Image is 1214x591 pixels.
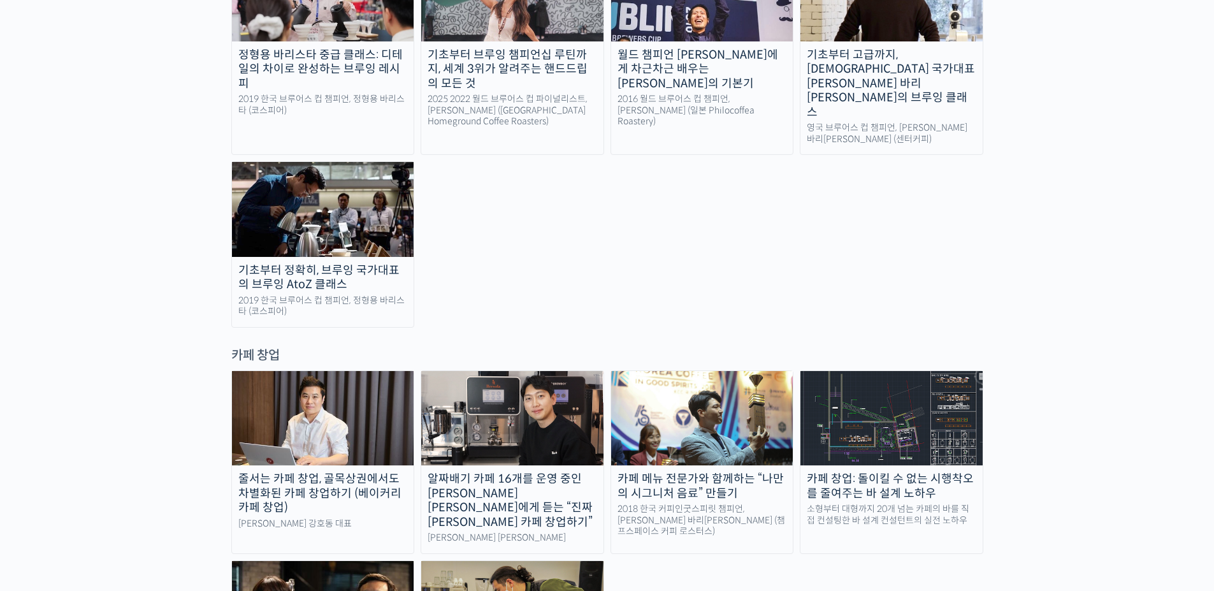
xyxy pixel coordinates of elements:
span: 홈 [40,423,48,434]
a: 홈 [4,404,84,436]
span: 설정 [197,423,212,434]
div: [PERSON_NAME] [PERSON_NAME] [421,532,603,544]
a: 카페 메뉴 전문가와 함께하는 “나만의 시그니처 음료” 만들기 2018 한국 커피인굿스피릿 챔피언, [PERSON_NAME] 바리[PERSON_NAME] (챔프스페이스 커피 로... [611,370,794,554]
div: 2019 한국 브루어스 컵 챔피언, 정형용 바리스타 (코스피어) [232,94,414,116]
a: 카페 창업: 돌이킬 수 없는 시행착오를 줄여주는 바 설계 노하우 소형부터 대형까지 20개 넘는 카페의 바를 직접 컨설팅한 바 설계 컨설턴트의 실전 노하우 [800,370,983,554]
div: 정형용 바리스타 중급 클래스: 디테일의 차이로 완성하는 브루잉 레시피 [232,48,414,91]
div: 2018 한국 커피인굿스피릿 챔피언, [PERSON_NAME] 바리[PERSON_NAME] (챔프스페이스 커피 로스터스) [611,504,793,537]
div: 영국 브루어스 컵 챔피언, [PERSON_NAME] 바리[PERSON_NAME] (센터커피) [800,122,983,145]
div: 줄서는 카페 창업, 골목상권에서도 차별화된 카페 창업하기 (베이커리 카페 창업) [232,472,414,515]
a: 대화 [84,404,164,436]
div: 기초부터 브루잉 챔피언십 루틴까지, 세계 3위가 알려주는 핸드드립의 모든 것 [421,48,603,91]
div: 카페 창업: 돌이킬 수 없는 시행착오를 줄여주는 바 설계 노하우 [800,472,983,500]
a: 기초부터 정확히, 브루잉 국가대표의 브루잉 AtoZ 클래스 2019 한국 브루어스 컵 챔피언, 정형용 바리스타 (코스피어) [231,161,415,327]
div: 카페 창업 [231,347,983,364]
div: 2019 한국 브루어스 컵 챔피언, 정형용 바리스타 (코스피어) [232,295,414,317]
div: 카페 메뉴 전문가와 함께하는 “나만의 시그니처 음료” 만들기 [611,472,793,500]
a: 줄서는 카페 창업, 골목상권에서도 차별화된 카페 창업하기 (베이커리 카페 창업) [PERSON_NAME] 강호동 대표 [231,370,415,554]
div: [PERSON_NAME] 강호동 대표 [232,518,414,530]
a: 알짜배기 카페 16개를 운영 중인 [PERSON_NAME] [PERSON_NAME]에게 듣는 “진짜 [PERSON_NAME] 카페 창업하기” [PERSON_NAME] [PER... [421,370,604,554]
div: 2025 2022 월드 브루어스 컵 파이널리스트, [PERSON_NAME] ([GEOGRAPHIC_DATA] Homeground Coffee Roasters) [421,94,603,128]
img: taehwanahn-course-thumbnail.jpeg [421,371,603,465]
div: 알짜배기 카페 16개를 운영 중인 [PERSON_NAME] [PERSON_NAME]에게 듣는 “진짜 [PERSON_NAME] 카페 창업하기” [421,472,603,529]
div: 월드 챔피언 [PERSON_NAME]에게 차근차근 배우는 [PERSON_NAME]의 기본기 [611,48,793,91]
a: 설정 [164,404,245,436]
img: bar_planning_thumbnail.png [800,371,983,465]
div: 2016 월드 브루어스 컵 챔피언, [PERSON_NAME] (일본 Philocoffea Roastery) [611,94,793,128]
div: 기초부터 고급까지, [DEMOGRAPHIC_DATA] 국가대표 [PERSON_NAME] 바리[PERSON_NAME]의 브루잉 클래스 [800,48,983,120]
span: 대화 [117,424,132,434]
div: 소형부터 대형까지 20개 넘는 카페의 바를 직접 컨설팅한 바 설계 컨설턴트의 실전 노하우 [800,504,983,526]
img: hodongkang-course-thumbnail.jpg [232,371,414,465]
img: minseokang_thumbnail.jpeg [611,371,793,465]
div: 기초부터 정확히, 브루잉 국가대표의 브루잉 AtoZ 클래스 [232,263,414,292]
img: hyungyongjeong_thumbnail.jpg [232,162,414,256]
